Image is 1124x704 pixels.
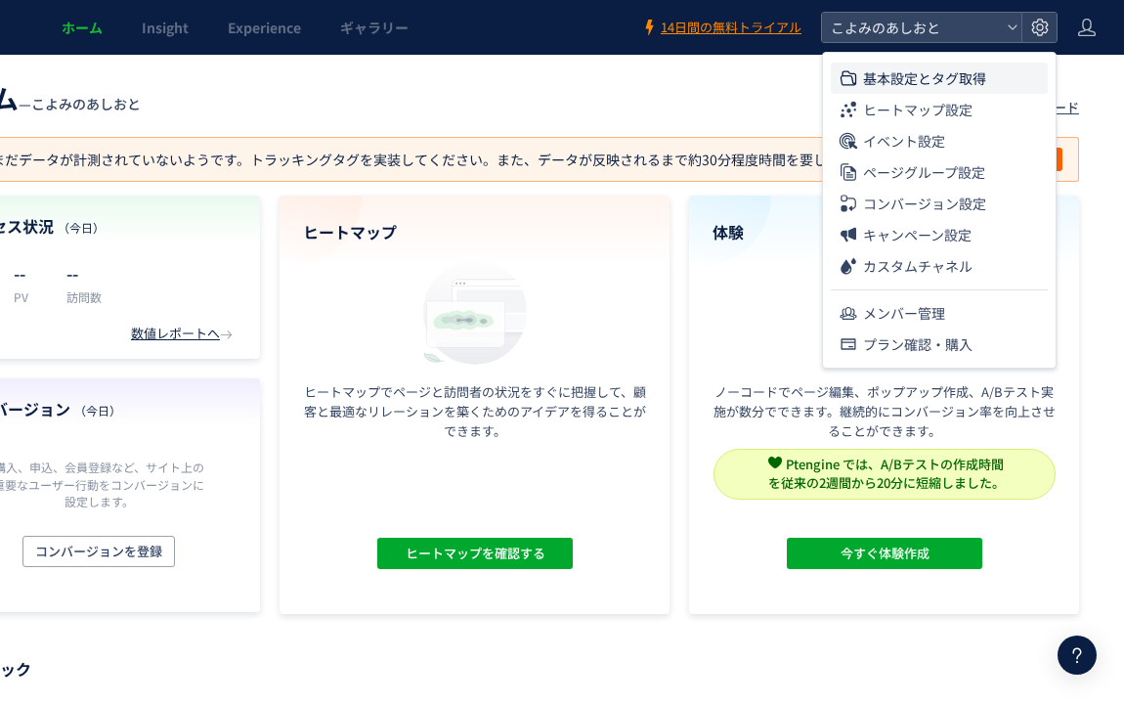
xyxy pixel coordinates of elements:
p: PV [14,288,43,305]
p: ノーコードでページ編集、ポップアップ作成、A/Bテスト実施が数分でできます。継続的にコンバージョン率を向上させることができます。 [713,382,1056,441]
span: コンバージョンを登録 [35,536,162,567]
span: コンバージョン設定 [863,188,986,219]
p: -- [66,257,102,288]
span: （今日） [58,219,105,236]
img: svg+xml,%3c [768,456,782,469]
span: イベント設定 [863,125,945,156]
a: 14日間の無料トライアル [641,19,801,37]
span: こよみのあしおと [825,13,999,42]
span: ギャラリー [340,18,409,37]
span: Ptengine では、A/Bテストの作成時間 を従来の2週間から20分に短縮しました。 [768,455,1005,492]
span: 基本設定とタグ取得 [863,63,986,94]
span: カスタムチャネル [863,250,973,282]
span: ヒートマップを確認する [405,538,544,569]
span: メンバー管理 [863,297,945,329]
p: 訪問数 [66,288,102,305]
button: ヒートマップを確認する [377,538,573,569]
h4: ヒートマップ [303,221,646,243]
span: Insight [142,18,189,37]
span: ヒートマップ設定 [863,94,973,125]
span: Experience [228,18,301,37]
button: 今すぐ体験作成 [787,538,982,569]
span: ページグループ設定 [863,156,985,188]
h4: 体験 [713,221,1056,243]
img: home_experience_onbo_jp-C5-EgdA0.svg [813,255,956,370]
span: こよみのあしおと [31,94,141,113]
span: ホーム [62,18,103,37]
span: 14日間の無料トライアル [661,19,801,37]
span: プラン確認・購入 [863,329,973,360]
span: （今日） [74,402,121,418]
span: 今すぐ体験作成 [840,538,929,569]
p: ヒートマップでページと訪問者の状況をすぐに把握して、顧客と最適なリレーションを築くためのアイデアを得ることができます。 [303,382,646,441]
button: コンバージョンを登録 [22,536,175,567]
p: -- [14,257,43,288]
span: キャンペーン設定 [863,219,972,250]
div: 数値レポートへ [131,325,237,343]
